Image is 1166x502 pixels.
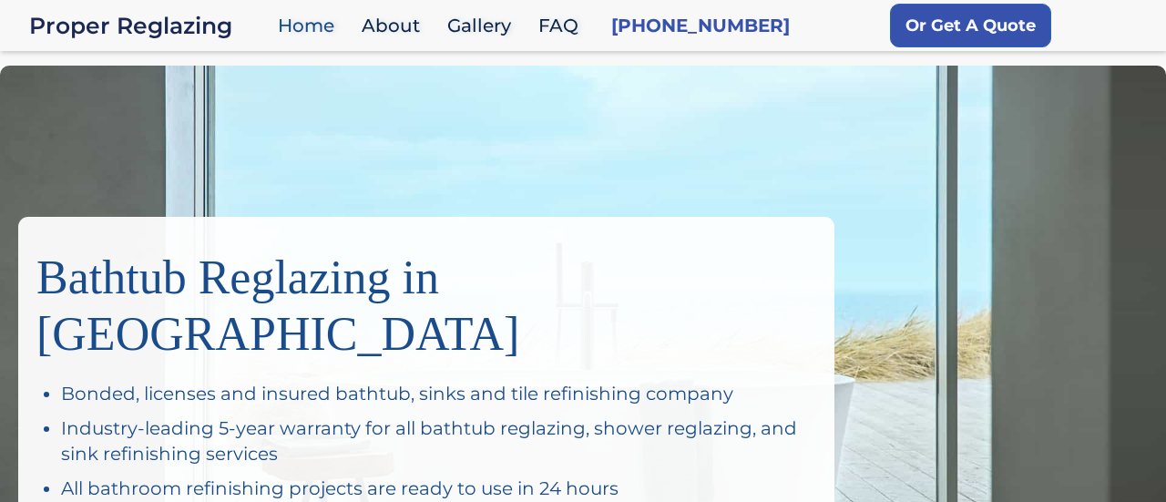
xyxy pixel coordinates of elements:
div: All bathroom refinishing projects are ready to use in 24 hours [61,476,816,501]
a: Gallery [438,6,529,46]
div: Proper Reglazing [29,13,269,38]
h1: Bathtub Reglazing in [GEOGRAPHIC_DATA] [36,235,816,363]
div: Industry-leading 5-year warranty for all bathtub reglazing, shower reglazing, and sink refinishin... [61,415,816,466]
a: Home [269,6,353,46]
a: home [29,13,269,38]
a: FAQ [529,6,597,46]
div: Bonded, licenses and insured bathtub, sinks and tile refinishing company [61,381,816,406]
a: [PHONE_NUMBER] [611,13,790,38]
a: About [353,6,438,46]
a: Or Get A Quote [890,4,1051,47]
